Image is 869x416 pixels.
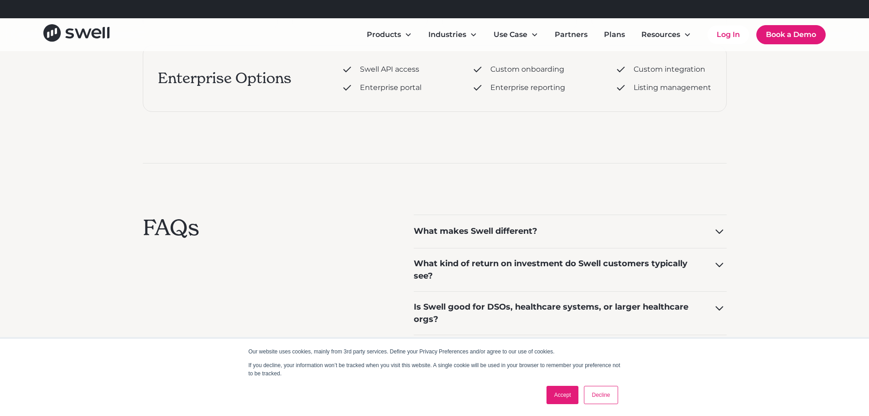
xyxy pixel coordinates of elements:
[158,69,291,88] h3: Enterprise Options
[641,29,680,40] div: Resources
[414,258,701,282] div: What kind of return on investment do Swell customers typically see?
[360,64,419,75] div: Swell API access
[547,26,595,44] a: Partners
[428,29,466,40] div: Industries
[367,29,401,40] div: Products
[584,386,618,404] a: Decline
[143,215,377,241] h2: FAQs
[43,24,109,45] a: home
[414,225,537,237] div: What makes Swell different?
[756,25,826,44] a: Book a Demo
[490,82,565,93] div: Enterprise reporting
[249,361,621,378] p: If you decline, your information won’t be tracked when you visit this website. A single cookie wi...
[494,29,527,40] div: Use Case
[359,26,419,44] div: Products
[634,82,711,93] div: Listing management
[597,26,632,44] a: Plans
[421,26,484,44] div: Industries
[634,64,705,75] div: Custom integration
[486,26,546,44] div: Use Case
[414,301,701,326] div: Is Swell good for DSOs, healthcare systems, or larger healthcare orgs?
[634,26,698,44] div: Resources
[490,64,564,75] div: Custom onboarding
[360,82,421,93] div: Enterprise portal
[708,26,749,44] a: Log In
[546,386,579,404] a: Accept
[249,348,621,356] p: Our website uses cookies, mainly from 3rd party services. Define your Privacy Preferences and/or ...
